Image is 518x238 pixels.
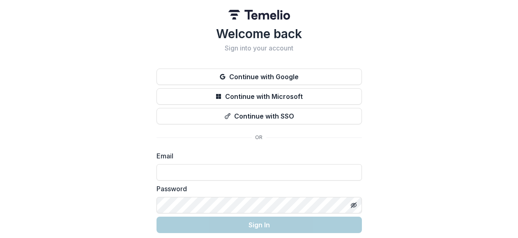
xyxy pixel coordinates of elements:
[228,10,290,20] img: Temelio
[347,199,360,212] button: Toggle password visibility
[157,88,362,105] button: Continue with Microsoft
[157,26,362,41] h1: Welcome back
[157,217,362,233] button: Sign In
[157,44,362,52] h2: Sign into your account
[157,151,357,161] label: Email
[157,108,362,124] button: Continue with SSO
[157,184,357,194] label: Password
[157,69,362,85] button: Continue with Google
